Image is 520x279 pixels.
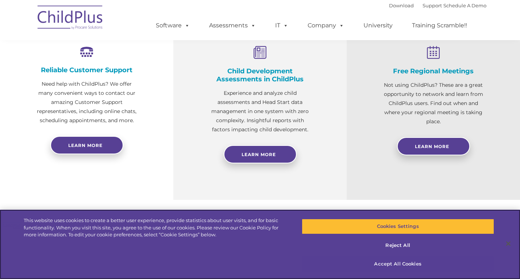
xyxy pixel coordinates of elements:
[68,143,103,148] span: Learn more
[405,18,474,33] a: Training Scramble!!
[210,67,310,83] h4: Child Development Assessments in ChildPlus
[383,67,484,75] h4: Free Regional Meetings
[202,18,263,33] a: Assessments
[302,256,494,272] button: Accept All Cookies
[50,136,123,154] a: Learn more
[36,66,137,74] h4: Reliable Customer Support
[423,3,442,8] a: Support
[210,89,310,134] p: Experience and analyze child assessments and Head Start data management in one system with zero c...
[101,48,124,54] span: Last name
[224,145,297,163] a: Learn More
[300,18,351,33] a: Company
[302,238,494,253] button: Reject All
[383,81,484,126] p: Not using ChildPlus? These are a great opportunity to network and learn from ChildPlus users. Fin...
[397,137,470,155] a: Learn More
[101,78,132,84] span: Phone number
[443,3,486,8] a: Schedule A Demo
[268,18,296,33] a: IT
[24,217,286,239] div: This website uses cookies to create a better user experience, provide statistics about user visit...
[356,18,400,33] a: University
[389,3,486,8] font: |
[36,80,137,125] p: Need help with ChildPlus? We offer many convenient ways to contact our amazing Customer Support r...
[389,3,414,8] a: Download
[34,0,107,37] img: ChildPlus by Procare Solutions
[242,152,276,157] span: Learn More
[302,219,494,234] button: Cookies Settings
[500,236,516,252] button: Close
[149,18,197,33] a: Software
[415,144,449,149] span: Learn More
